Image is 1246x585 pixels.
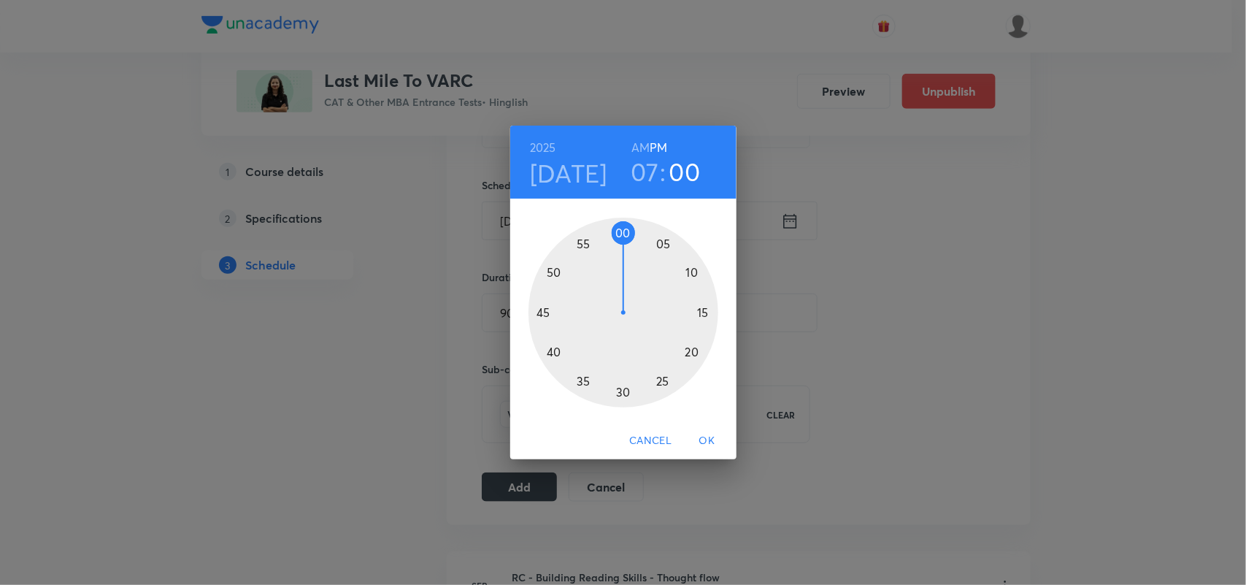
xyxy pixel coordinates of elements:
button: Cancel [623,427,677,454]
span: Cancel [629,432,672,450]
button: 07 [631,156,659,187]
button: [DATE] [530,158,607,188]
h3: : [660,156,666,187]
button: 00 [669,156,701,187]
span: OK [690,432,725,450]
button: 2025 [530,137,556,158]
button: AM [631,137,650,158]
button: OK [684,427,731,454]
button: PM [650,137,667,158]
